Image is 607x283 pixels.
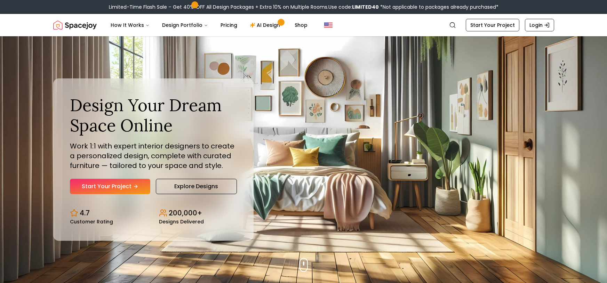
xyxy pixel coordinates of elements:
[215,18,243,32] a: Pricing
[466,19,519,31] a: Start Your Project
[157,18,214,32] button: Design Portfolio
[169,208,202,218] p: 200,000+
[105,18,155,32] button: How It Works
[53,18,97,32] a: Spacejoy
[324,21,333,29] img: United States
[70,95,237,135] h1: Design Your Dream Space Online
[525,19,554,31] a: Login
[70,219,113,224] small: Customer Rating
[80,208,90,218] p: 4.7
[156,179,237,194] a: Explore Designs
[70,202,237,224] div: Design stats
[289,18,313,32] a: Shop
[352,3,379,10] b: LIMITED40
[244,18,288,32] a: AI Design
[328,3,379,10] span: Use code:
[109,3,498,10] div: Limited-Time Flash Sale – Get 40% OFF All Design Packages + Extra 10% on Multiple Rooms.
[70,179,150,194] a: Start Your Project
[105,18,313,32] nav: Main
[159,219,204,224] small: Designs Delivered
[53,14,554,36] nav: Global
[379,3,498,10] span: *Not applicable to packages already purchased*
[53,18,97,32] img: Spacejoy Logo
[70,141,237,170] p: Work 1:1 with expert interior designers to create a personalized design, complete with curated fu...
